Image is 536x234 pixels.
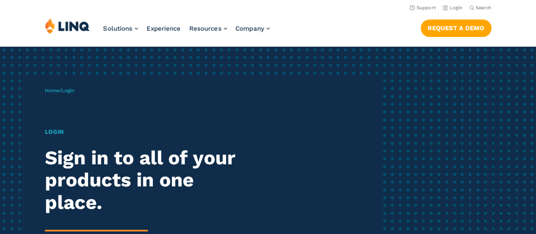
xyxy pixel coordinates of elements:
span: Company [236,25,264,32]
h1: Login [45,127,251,136]
img: LINQ | K‑12 Software [45,18,90,34]
span: Resources [189,25,222,32]
a: Login [443,5,463,11]
button: Open Search Bar [469,5,492,11]
span: / [45,87,74,93]
span: Login [61,87,74,93]
a: Request a Demo [421,20,492,37]
a: Resources [189,25,227,32]
nav: Primary Navigation [103,18,270,46]
a: Support [410,5,436,11]
span: Solutions [103,25,133,32]
h2: Sign in to all of your products in one place. [45,147,251,214]
a: Company [236,25,270,32]
span: Search [476,5,492,11]
a: Solutions [103,25,138,32]
nav: Button Navigation [421,18,492,37]
a: Experience [147,25,181,32]
a: Home [45,87,59,93]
